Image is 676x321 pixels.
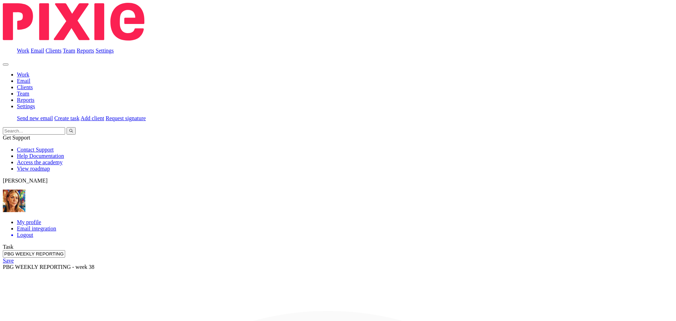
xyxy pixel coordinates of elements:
[31,48,44,54] a: Email
[3,244,13,250] label: Task
[77,48,94,54] a: Reports
[3,3,144,41] img: Pixie
[96,48,114,54] a: Settings
[17,232,673,238] a: Logout
[3,190,25,212] img: Avatar.png
[17,232,33,238] span: Logout
[54,115,80,121] a: Create task
[3,178,673,184] p: [PERSON_NAME]
[17,78,30,84] a: Email
[63,48,75,54] a: Team
[17,166,50,172] a: View roadmap
[17,159,63,165] a: Access the academy
[17,147,54,153] a: Contact Support
[17,115,53,121] a: Send new email
[45,48,61,54] a: Clients
[17,226,56,232] a: Email integration
[67,127,76,135] button: Search
[3,258,14,264] a: Save
[17,153,64,159] a: Help Documentation
[17,97,35,103] a: Reports
[3,264,673,270] div: PBG WEEKLY REPORTING - week 38
[17,72,29,78] a: Work
[81,115,104,121] a: Add client
[17,84,33,90] a: Clients
[17,103,35,109] a: Settings
[17,48,29,54] a: Work
[17,91,29,97] a: Team
[17,219,41,225] a: My profile
[106,115,146,121] a: Request signature
[3,127,65,135] input: Search
[3,135,30,141] span: Get Support
[3,250,673,270] div: PBG WEEKLY REPORTING - week 38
